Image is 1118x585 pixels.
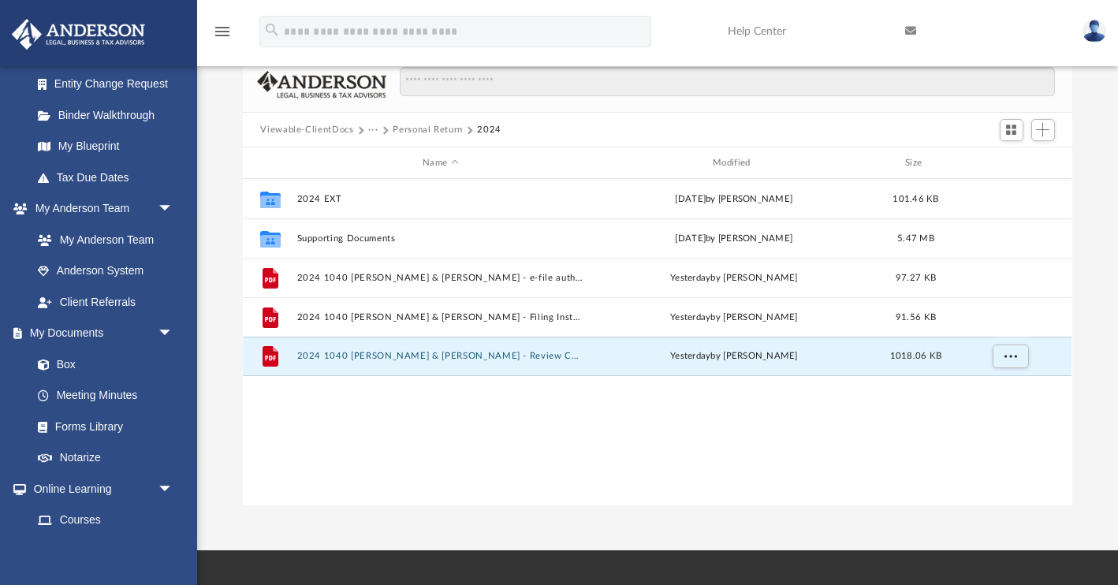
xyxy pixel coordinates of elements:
a: Entity Change Request [22,69,197,100]
div: by [PERSON_NAME] [591,271,878,285]
a: Meeting Minutes [22,380,189,412]
a: Binder Walkthrough [22,99,197,131]
img: Anderson Advisors Platinum Portal [7,19,150,50]
a: Client Referrals [22,286,189,318]
div: by [PERSON_NAME] [591,349,878,363]
button: 2024 [477,123,501,137]
div: [DATE] by [PERSON_NAME] [591,232,878,246]
button: 2024 1040 [PERSON_NAME] & [PERSON_NAME] - e-file authorization - please sign.pdf [297,273,584,283]
div: [DATE] by [PERSON_NAME] [591,192,878,207]
a: My Anderson Team [22,224,181,255]
span: yesterday [670,352,710,360]
button: Viewable-ClientDocs [260,123,353,137]
i: search [263,21,281,39]
a: My Anderson Teamarrow_drop_down [11,193,189,225]
div: by [PERSON_NAME] [591,311,878,325]
span: 5.47 MB [897,234,934,243]
div: Name [296,156,583,170]
a: Anderson System [22,255,189,287]
a: Notarize [22,442,189,474]
button: Switch to Grid View [1000,119,1023,141]
button: Personal Return [393,123,463,137]
span: arrow_drop_down [158,473,189,505]
a: menu [213,30,232,41]
a: Online Learningarrow_drop_down [11,473,189,505]
div: Size [885,156,948,170]
span: yesterday [670,274,710,282]
span: 101.46 KB [893,195,939,203]
a: Tax Due Dates [22,162,197,193]
button: Add [1031,119,1055,141]
span: 1018.06 KB [890,352,942,360]
button: 2024 1040 [PERSON_NAME] & [PERSON_NAME] - Review Copy.pdf [297,352,584,362]
img: User Pic [1083,20,1106,43]
a: My Blueprint [22,131,189,162]
button: 2024 EXT [297,194,584,204]
a: Box [22,348,181,380]
a: My Documentsarrow_drop_down [11,318,189,349]
button: More options [993,345,1029,368]
div: Modified [591,156,878,170]
button: 2024 1040 [PERSON_NAME] & [PERSON_NAME] - Filing Instructions.pdf [297,312,584,322]
i: menu [213,22,232,41]
span: arrow_drop_down [158,193,189,225]
span: yesterday [670,313,710,322]
div: id [955,156,1065,170]
input: Search files and folders [400,67,1055,97]
a: Courses [22,505,189,536]
div: id [250,156,289,170]
div: grid [243,179,1071,506]
span: 91.56 KB [896,313,936,322]
span: arrow_drop_down [158,318,189,350]
button: ··· [368,123,378,137]
button: Supporting Documents [297,233,584,244]
a: Forms Library [22,411,181,442]
span: 97.27 KB [896,274,936,282]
